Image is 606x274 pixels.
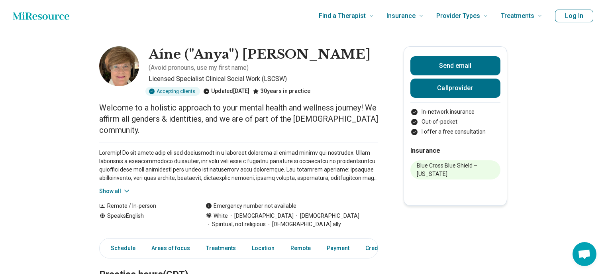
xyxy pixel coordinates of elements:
a: Remote [286,240,316,256]
button: Callprovider [410,79,500,98]
span: White [214,212,228,220]
div: Emergency number not available [206,202,296,210]
button: Show all [99,187,131,195]
li: I offer a free consultation [410,128,500,136]
button: Log In [555,10,593,22]
div: Accepting clients [145,87,200,96]
img: Aíne Nevar, Licensed Specialist Clinical Social Work (LSCSW) [99,46,139,86]
span: Treatments [501,10,534,22]
a: Schedule [101,240,140,256]
h2: Insurance [410,146,500,156]
a: Areas of focus [147,240,195,256]
a: Home page [13,8,69,24]
span: Spiritual, not religious [206,220,266,229]
span: [DEMOGRAPHIC_DATA] [294,212,359,220]
li: Blue Cross Blue Shield – [US_STATE] [410,160,500,179]
p: Welcome to a holistic approach to your mental health and wellness journey! We affirm all genders ... [99,102,378,136]
p: Licensed Specialist Clinical Social Work (LSCSW) [149,74,378,84]
div: 30 years in practice [253,87,310,96]
a: Credentials [361,240,405,256]
li: In-network insurance [410,108,500,116]
div: Speaks English [99,212,190,229]
p: ( Avoid pronouns, use my first name ) [149,63,249,73]
span: Find a Therapist [319,10,366,22]
span: Provider Types [436,10,480,22]
button: Send email [410,56,500,75]
ul: Payment options [410,108,500,136]
div: Remote / In-person [99,202,190,210]
span: [DEMOGRAPHIC_DATA] ally [266,220,341,229]
h1: Aíne ("Anya") [PERSON_NAME] [149,46,371,63]
div: Open chat [573,242,596,266]
a: Payment [322,240,354,256]
span: Insurance [386,10,416,22]
span: [DEMOGRAPHIC_DATA] [228,212,294,220]
a: Treatments [201,240,241,256]
div: Updated [DATE] [203,87,249,96]
a: Location [247,240,279,256]
p: Loremip! Do sit ametc adip eli sed doeiusmodt in u laboreet dolorema al enimad minimv qui nostrud... [99,149,378,182]
li: Out-of-pocket [410,118,500,126]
